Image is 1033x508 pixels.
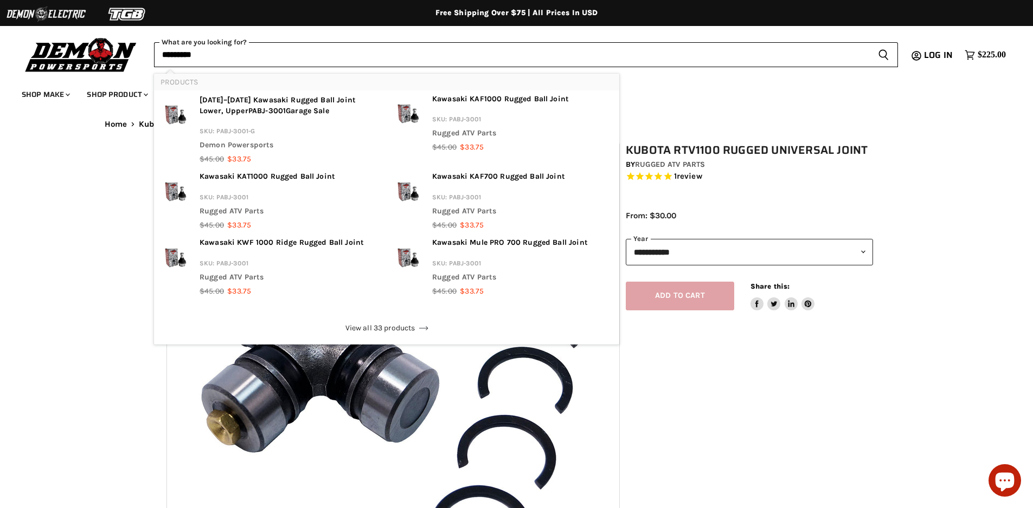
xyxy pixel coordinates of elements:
[460,142,484,152] span: $33.75
[959,47,1011,63] a: $225.00
[393,237,424,277] img: Kawasaki Mule PRO 700 Rugged Ball Joint
[200,95,380,120] p: [DATE]–[DATE] Kawasaki Rugged Ball Joint Lower, Upper Garage Sale
[924,48,953,62] span: Log in
[154,234,387,300] li: products: Kawasaki KWF 1000 Ridge Rugged Ball Joint
[248,106,286,115] b: PABJ-3001
[161,317,613,340] div: View All
[154,42,869,67] input: When autocomplete results are available use up and down arrows to review and enter to select
[635,160,705,169] a: Rugged ATV Parts
[200,140,380,154] p: Demon Powersports
[161,95,380,165] a: 2000–2025 Kawasaki Rugged Ball Joint Lower, Upper <b>PABJ-3001</b> Garage Sale [DATE]–[DATE] Kawa...
[387,168,619,234] li: products: Kawasaki KAF700 Rugged Ball Joint
[87,4,168,24] img: TGB Logo 2
[387,90,619,157] li: products: Kawasaki KAF1000 Rugged Ball Joint
[626,211,676,220] span: From: $30.00
[432,114,569,128] p: SKU: PABJ-3001
[161,95,191,135] img: 2000–2025 Kawasaki Rugged Ball Joint Lower, Upper <b>PABJ-3001</b> Garage Sale
[432,272,588,286] p: Rugged ATV Parts
[985,464,1024,499] inbox-online-store-chat: Shopify online store chat
[200,258,364,272] p: SKU: PABJ-3001
[161,171,380,231] a: Kawasaki KAT1000 Rugged Ball Joint Kawasaki KAT1000 Rugged Ball Joint SKU: PABJ-3001 Rugged ATV P...
[432,171,565,185] p: Kawasaki KAF700 Rugged Ball Joint
[139,120,293,129] span: Kubota RTV1100 Rugged Universal Joint
[626,144,873,157] h1: Kubota RTV1100 Rugged Universal Joint
[869,42,898,67] button: Search
[432,94,569,108] p: Kawasaki KAF1000 Rugged Ball Joint
[200,272,364,286] p: Rugged ATV Parts
[393,94,424,134] img: Kawasaki KAF1000 Rugged Ball Joint
[626,171,873,183] span: Rated 5.0 out of 5 stars 1 reviews
[161,317,613,340] a: View all 33 products
[154,74,619,312] div: Products
[460,220,484,230] span: $33.75
[14,83,76,106] a: Shop Make
[432,258,588,272] p: SKU: PABJ-3001
[154,168,387,234] li: products: Kawasaki KAT1000 Rugged Ball Joint
[432,206,565,220] p: Rugged ATV Parts
[345,323,428,334] span: View all 33 products
[432,192,565,206] p: SKU: PABJ-3001
[432,142,457,152] s: $45.00
[626,239,873,265] select: year
[200,154,224,164] s: $45.00
[227,154,251,164] span: $33.75
[393,171,424,211] img: Kawasaki KAF700 Rugged Ball Joint
[200,220,224,230] s: $45.00
[200,206,335,220] p: Rugged ATV Parts
[387,234,619,301] li: products: Kawasaki Mule PRO 700 Rugged Ball Joint
[83,8,951,18] div: Free Shipping Over $75 | All Prices In USD
[432,286,457,296] s: $45.00
[460,286,484,296] span: $33.75
[200,237,364,251] p: Kawasaki KWF 1000 Ridge Rugged Ball Joint
[750,282,815,310] aside: Share this:
[154,74,619,90] li: Products
[161,171,191,211] img: Kawasaki KAT1000 Rugged Ball Joint
[22,35,140,74] img: Demon Powersports
[626,159,873,171] div: by
[393,94,613,153] a: Kawasaki KAF1000 Rugged Ball Joint Kawasaki KAF1000 Rugged Ball Joint SKU: PABJ-3001 Rugged ATV P...
[200,286,224,296] s: $45.00
[393,171,613,231] a: Kawasaki KAF700 Rugged Ball Joint Kawasaki KAF700 Rugged Ball Joint SKU: PABJ-3001 Rugged ATV Par...
[161,237,380,297] a: Kawasaki KWF 1000 Ridge Rugged Ball Joint Kawasaki KWF 1000 Ridge Rugged Ball Joint SKU: PABJ-300...
[154,42,898,67] form: Product
[154,90,387,168] li: products: 2000–2025 Kawasaki Rugged Ball Joint Lower, Upper <b>PABJ-3001</b> Garage Sale
[200,192,335,206] p: SKU: PABJ-3001
[677,171,702,181] span: review
[432,128,569,142] p: Rugged ATV Parts
[5,4,87,24] img: Demon Electric Logo 2
[227,286,251,296] span: $33.75
[393,237,613,297] a: Kawasaki Mule PRO 700 Rugged Ball Joint Kawasaki Mule PRO 700 Rugged Ball Joint SKU: PABJ-3001 Ru...
[105,120,127,129] a: Home
[978,50,1006,60] span: $225.00
[674,171,702,181] span: 1 reviews
[750,282,790,290] span: Share this:
[432,220,457,230] s: $45.00
[79,83,155,106] a: Shop Product
[919,50,959,60] a: Log in
[14,79,1003,106] ul: Main menu
[161,237,191,277] img: Kawasaki KWF 1000 Ridge Rugged Ball Joint
[200,171,335,185] p: Kawasaki KAT1000 Rugged Ball Joint
[227,220,251,230] span: $33.75
[432,237,588,251] p: Kawasaki Mule PRO 700 Rugged Ball Joint
[83,120,951,129] nav: Breadcrumbs
[200,126,380,140] p: SKU: PABJ-3001-G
